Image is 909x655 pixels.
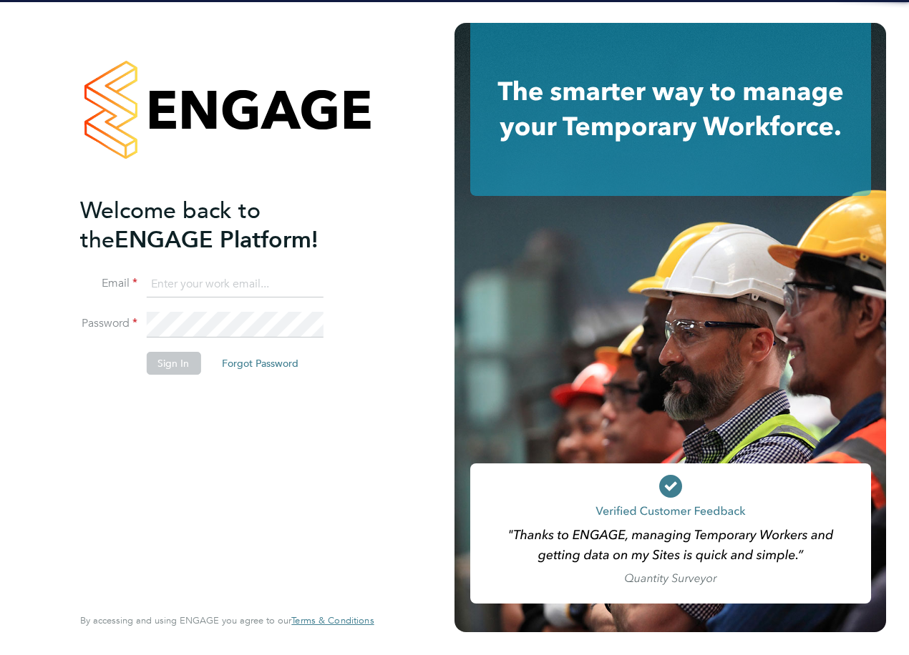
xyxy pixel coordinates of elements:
[80,196,359,255] h2: ENGAGE Platform!
[80,197,261,254] span: Welcome back to the
[291,615,374,626] a: Terms & Conditions
[80,316,137,331] label: Password
[210,352,310,375] button: Forgot Password
[146,272,323,297] input: Enter your work email...
[80,276,137,291] label: Email
[146,352,200,375] button: Sign In
[80,614,374,626] span: By accessing and using ENGAGE you agree to our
